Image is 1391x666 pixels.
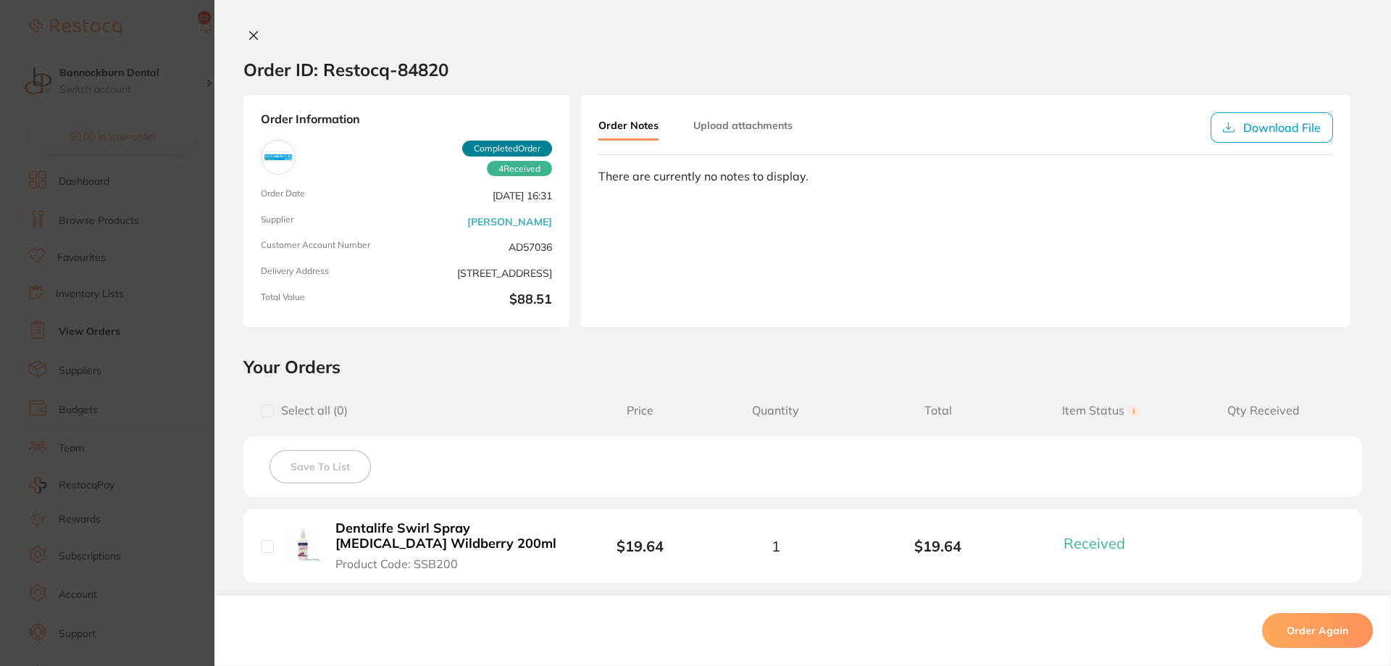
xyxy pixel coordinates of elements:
[772,538,780,554] span: 1
[412,188,552,203] span: [DATE] 16:31
[598,112,659,141] button: Order Notes
[261,266,401,280] span: Delivery Address
[285,527,320,562] img: Dentalife Swirl Spray Mouth Rinse Wildberry 200ml
[412,266,552,280] span: [STREET_ADDRESS]
[274,404,348,417] span: Select all ( 0 )
[261,240,401,254] span: Customer Account Number
[857,538,1019,554] b: $19.64
[261,188,401,203] span: Order Date
[264,143,292,171] img: Adam Dental
[261,215,401,229] span: Supplier
[1182,404,1345,417] span: Qty Received
[331,520,564,571] button: Dentalife Swirl Spray [MEDICAL_DATA] Wildberry 200ml Product Code: SSB200
[1019,404,1182,417] span: Item Status
[270,450,371,483] button: Save To List
[1211,112,1333,143] button: Download File
[243,356,1362,378] h2: Your Orders
[335,557,458,570] span: Product Code: SSB200
[1262,613,1373,648] button: Order Again
[617,537,664,555] b: $19.64
[335,521,560,551] b: Dentalife Swirl Spray [MEDICAL_DATA] Wildberry 200ml
[693,112,793,138] button: Upload attachments
[412,292,552,309] b: $88.51
[694,404,856,417] span: Quantity
[462,141,552,157] span: Completed Order
[412,240,552,254] span: AD57036
[243,59,448,80] h2: Order ID: Restocq- 84820
[467,216,552,228] a: [PERSON_NAME]
[586,404,695,417] span: Price
[261,292,401,309] span: Total Value
[487,161,552,177] span: Received
[857,404,1019,417] span: Total
[261,112,552,128] strong: Order Information
[1059,534,1143,552] button: Received
[1064,534,1125,552] span: Received
[598,170,1333,183] div: There are currently no notes to display.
